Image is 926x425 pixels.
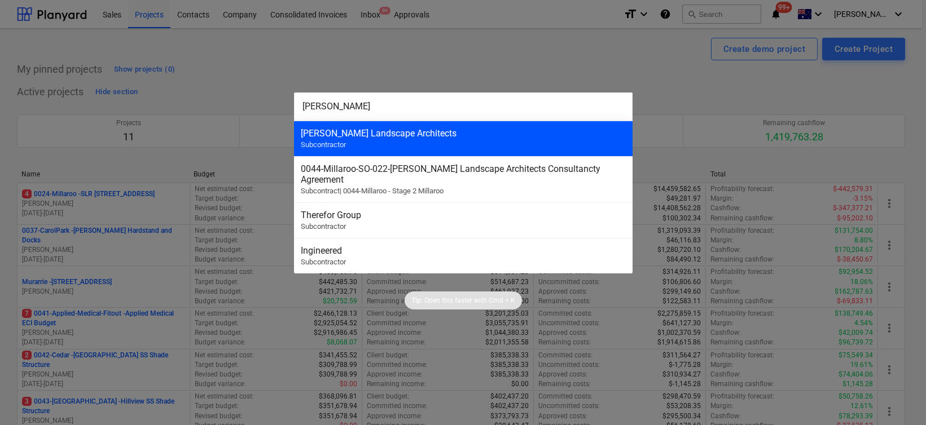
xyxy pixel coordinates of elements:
[301,245,626,256] div: Ingineered
[870,371,926,425] iframe: Chat Widget
[294,202,633,238] div: Therefor GroupSubcontractor
[424,296,487,306] p: Open this faster with
[294,238,633,273] div: IngineeredSubcontractor
[294,92,633,121] input: Search for projects, articles, contracts, Claims, subcontractors...
[301,222,346,231] span: Subcontractor
[294,156,633,202] div: 0044-Millaroo-SO-022-[PERSON_NAME] Landscape Architects Consultancty AgreementSubcontract| 0044-M...
[489,296,515,306] p: Cmd + K
[301,163,626,185] div: 0044-Millaroo-SO-022 - [PERSON_NAME] Landscape Architects Consultancty Agreement
[301,210,626,220] div: Therefor Group
[411,296,423,306] p: Tip:
[301,187,444,195] span: Subcontract | 0044-Millaroo - Stage 2 Millaroo
[301,258,346,266] span: Subcontractor
[301,128,626,139] div: [PERSON_NAME] Landscape Architects
[405,291,522,309] div: Tip:Open this faster withCmd + K
[301,140,346,149] span: Subcontractor
[294,121,633,156] div: [PERSON_NAME] Landscape ArchitectsSubcontractor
